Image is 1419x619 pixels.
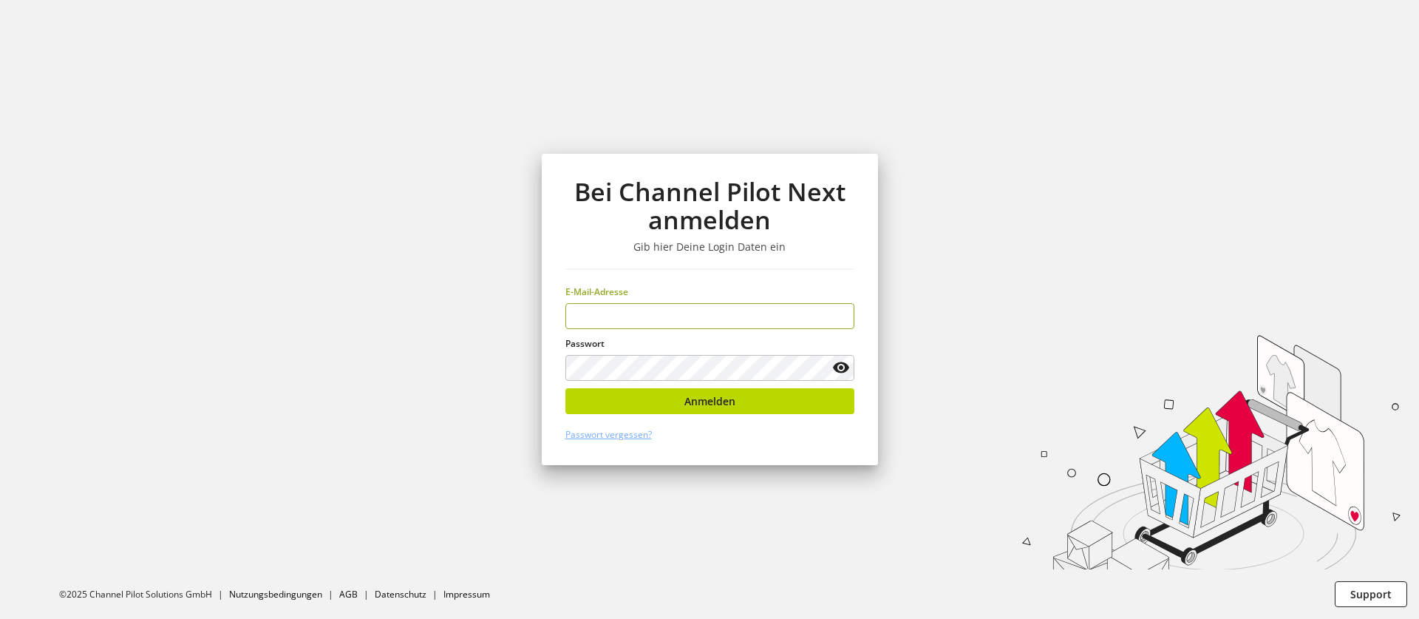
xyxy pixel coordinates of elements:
[339,588,358,601] a: AGB
[443,588,490,601] a: Impressum
[565,388,854,414] button: Anmelden
[684,393,735,409] span: Anmelden
[565,240,854,254] h3: Gib hier Deine Login Daten ein
[565,428,652,441] a: Passwort vergessen?
[565,177,854,234] h1: Bei Channel Pilot Next anmelden
[565,337,605,350] span: Passwort
[59,588,229,601] li: ©2025 Channel Pilot Solutions GmbH
[375,588,426,601] a: Datenschutz
[1350,586,1392,602] span: Support
[1335,581,1407,607] button: Support
[565,285,628,298] span: E-Mail-Adresse
[229,588,322,601] a: Nutzungsbedingungen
